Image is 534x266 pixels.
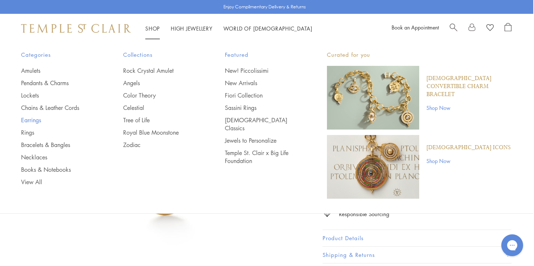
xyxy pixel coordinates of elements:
[505,23,511,34] a: Open Shopping Bag
[225,50,298,59] span: Featured
[21,128,94,136] a: Rings
[498,232,527,259] iframe: Gorgias live chat messenger
[426,104,511,112] a: Shop Now
[21,50,94,59] span: Categories
[225,79,298,87] a: New Arrivals
[392,24,439,31] a: Book an Appointment
[21,166,94,174] a: Books & Notebooks
[21,116,94,124] a: Earrings
[225,116,298,132] a: [DEMOGRAPHIC_DATA] Classics
[123,104,196,112] a: Celestial
[323,247,511,263] button: Shipping & Returns
[123,141,196,149] a: Zodiac
[21,178,94,186] a: View All
[123,50,196,59] span: Collections
[123,67,196,75] a: Rock Crystal Amulet
[426,75,511,99] a: [DEMOGRAPHIC_DATA] Convertible Charm Bracelet
[123,128,196,136] a: Royal Blue Moonstone
[426,144,511,152] a: [DEMOGRAPHIC_DATA] Icons
[21,24,131,33] img: Temple St. Clair
[450,23,457,34] a: Search
[223,3,306,11] p: Enjoy Complimentary Delivery & Returns
[21,79,94,87] a: Pendants & Charms
[21,91,94,99] a: Lockets
[145,25,160,32] a: ShopShop
[225,104,298,112] a: Sassini Rings
[339,210,389,219] div: Responsible Sourcing
[225,149,298,165] a: Temple St. Clair x Big Life Foundation
[426,157,511,165] a: Shop Now
[123,116,196,124] a: Tree of Life
[327,50,511,59] p: Curated for you
[486,23,494,34] a: View Wishlist
[21,67,94,75] a: Amulets
[323,230,511,246] button: Product Details
[21,153,94,161] a: Necklaces
[123,79,196,87] a: Angels
[171,25,213,32] a: High JewelleryHigh Jewellery
[145,24,312,33] nav: Main navigation
[225,67,298,75] a: New! Piccolissimi
[225,91,298,99] a: Fiori Collection
[123,91,196,99] a: Color Theory
[225,136,298,144] a: Jewels to Personalize
[21,104,94,112] a: Chains & Leather Cords
[223,25,312,32] a: World of [DEMOGRAPHIC_DATA]World of [DEMOGRAPHIC_DATA]
[21,141,94,149] a: Bracelets & Bangles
